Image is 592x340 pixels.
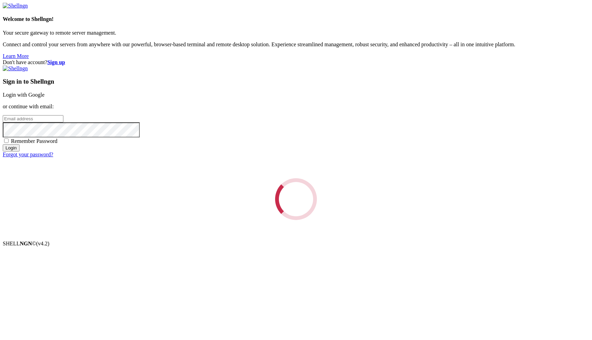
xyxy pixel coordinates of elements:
[11,138,58,144] span: Remember Password
[3,16,589,22] h4: Welcome to Shellngn!
[20,241,32,246] b: NGN
[3,78,589,85] h3: Sign in to Shellngn
[36,241,50,246] span: 4.2.0
[3,59,589,65] div: Don't have account?
[3,144,20,151] input: Login
[47,59,65,65] a: Sign up
[3,3,28,9] img: Shellngn
[3,41,589,48] p: Connect and control your servers from anywhere with our powerful, browser-based terminal and remo...
[272,175,321,224] div: Loading...
[3,115,63,122] input: Email address
[3,53,29,59] a: Learn More
[3,30,589,36] p: Your secure gateway to remote server management.
[3,151,53,157] a: Forgot your password?
[3,241,49,246] span: SHELL ©
[3,65,28,72] img: Shellngn
[3,104,589,110] p: or continue with email:
[3,92,45,98] a: Login with Google
[4,138,9,143] input: Remember Password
